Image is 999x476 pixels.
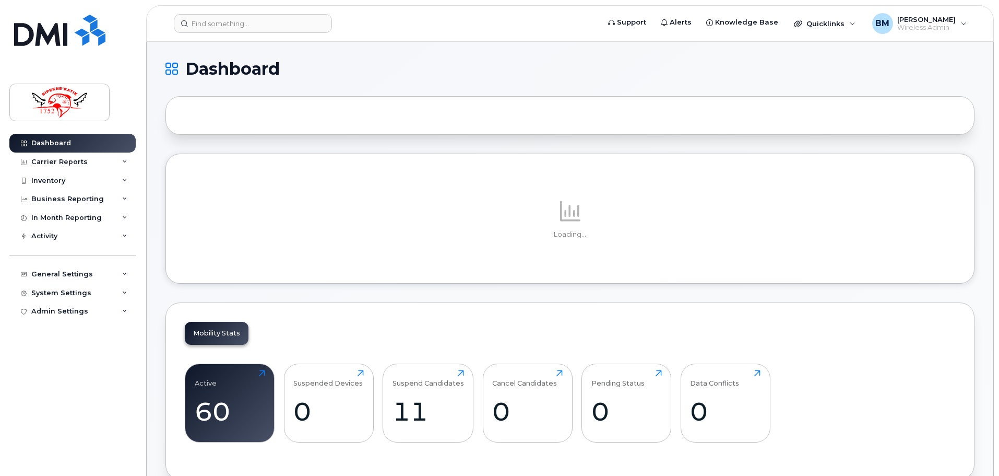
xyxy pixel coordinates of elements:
span: Dashboard [185,61,280,77]
div: Suspended Devices [293,370,363,387]
a: Cancel Candidates0 [492,370,563,437]
div: Active [195,370,217,387]
a: Active60 [195,370,265,437]
a: Pending Status0 [591,370,662,437]
a: Suspend Candidates11 [393,370,464,437]
div: 60 [195,396,265,427]
div: Pending Status [591,370,645,387]
div: 0 [591,396,662,427]
div: Data Conflicts [690,370,739,387]
div: Cancel Candidates [492,370,557,387]
div: 0 [293,396,364,427]
a: Data Conflicts0 [690,370,760,437]
div: Suspend Candidates [393,370,464,387]
a: Suspended Devices0 [293,370,364,437]
div: 0 [492,396,563,427]
div: 11 [393,396,464,427]
p: Loading... [185,230,955,239]
div: 0 [690,396,760,427]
